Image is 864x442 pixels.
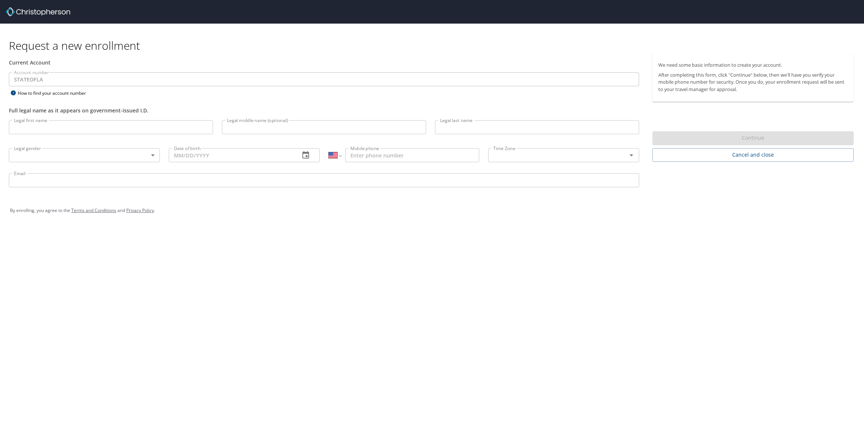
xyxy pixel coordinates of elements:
div: Current Account [9,59,639,66]
div: By enrolling, you agree to the and . [10,201,854,220]
div: ​ [9,148,160,162]
p: We need some basic information to create your account. [658,62,848,69]
div: Full legal name as it appears on government-issued I.D. [9,107,639,114]
input: Enter phone number [345,148,479,162]
a: Privacy Policy [126,207,154,213]
input: MM/DD/YYYY [169,148,294,162]
p: After completing this form, click "Continue" below, then we'll have you verify your mobile phone ... [658,72,848,93]
div: How to find your account number [9,88,101,98]
a: Terms and Conditions [71,207,116,213]
span: Cancel and close [658,150,848,160]
img: cbt logo [6,7,70,16]
button: Cancel and close [652,148,854,162]
button: Open [626,150,637,160]
h1: Request a new enrollment [9,38,860,53]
